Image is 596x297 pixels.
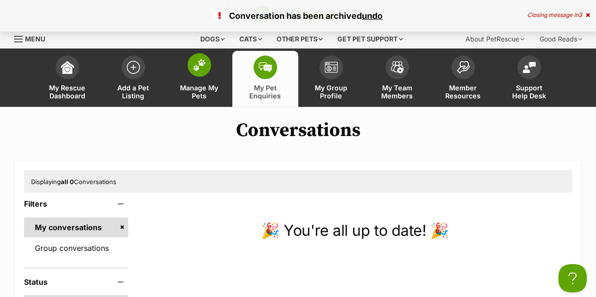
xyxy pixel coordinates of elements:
[61,61,74,74] img: dashboard-icon-eb2f2d2d3e046f16d808141f083e7271f6b2e854fb5c12c21221c1fb7104beca.svg
[193,59,206,71] img: manage-my-pets-icon-02211641906a0b7f246fdf0571729dbe1e7629f14944591b6c1af311fb30b64b.svg
[127,61,140,74] img: add-pet-listing-icon-0afa8454b4691262ce3f59096e99ab1cd57d4a30225e0717b998d2c9b9846f56.svg
[14,30,52,47] a: Menu
[24,278,128,286] header: Status
[459,30,531,48] div: About PetRescue
[376,84,418,100] span: My Team Members
[166,51,232,107] a: Manage My Pets
[61,178,74,185] strong: all 0
[496,51,562,107] a: Support Help Desk
[533,30,589,48] div: Good Reads
[364,51,430,107] a: My Team Members
[24,238,128,258] a: Group conversations
[558,264,587,292] iframe: Help Scout Beacon - Open
[138,219,572,242] p: 🎉 You're all up to date! 🎉
[430,51,496,107] a: Member Resources
[24,217,128,237] a: My conversations
[391,61,404,73] img: team-members-icon-5396bd8760b3fe7c0b43da4ab00e1e3bb1a5d9ba89233759b79545d2d3fc5d0d.svg
[331,30,409,48] div: Get pet support
[442,84,484,100] span: Member Resources
[31,178,116,185] span: Displaying Conversations
[232,51,298,107] a: My Pet Enquiries
[194,30,231,48] div: Dogs
[46,84,89,100] span: My Rescue Dashboard
[244,84,286,100] span: My Pet Enquiries
[298,51,364,107] a: My Group Profile
[523,62,536,73] img: help-desk-icon-fdf02630f3aa405de69fd3d07c3f3aa587a6932b1a1747fa1d2bba05be0121f9.svg
[233,30,269,48] div: Cats
[34,51,100,107] a: My Rescue Dashboard
[100,51,166,107] a: Add a Pet Listing
[310,84,352,100] span: My Group Profile
[270,30,329,48] div: Other pets
[259,62,272,72] img: pet-enquiries-icon-7e3ad2cf08bfb03b45e93fb7055b45f3efa6380592205ae92323e6603595dc1f.svg
[112,84,155,100] span: Add a Pet Listing
[457,61,470,73] img: member-resources-icon-8e73f808a243e03378d46382f2149f9095a855e16c252ad45f914b54edf8863c.svg
[24,200,128,208] header: Filters
[25,35,45,43] span: Menu
[508,84,550,100] span: Support Help Desk
[178,84,220,100] span: Manage My Pets
[325,62,338,73] img: group-profile-icon-3fa3cf56718a62981997c0bc7e787c4b2cf8bcc04b72c1350f741eb67cf2f40e.svg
